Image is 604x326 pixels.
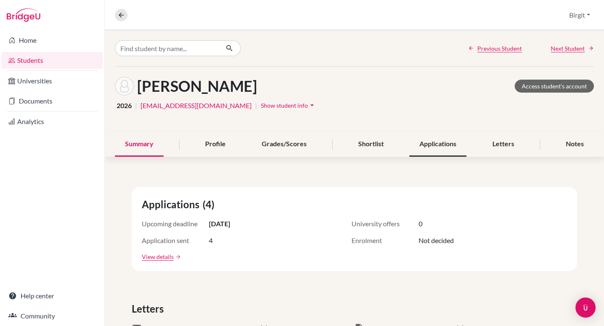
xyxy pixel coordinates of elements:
span: Show student info [261,102,308,109]
i: arrow_drop_down [308,101,316,109]
button: Show student infoarrow_drop_down [260,99,317,112]
span: | [255,101,257,111]
span: (4) [203,197,218,212]
span: 4 [209,235,213,246]
input: Find student by name... [115,40,219,56]
span: Next Student [551,44,585,53]
a: Next Student [551,44,594,53]
a: Community [2,308,103,324]
div: Summary [115,132,164,157]
div: Letters [482,132,524,157]
img: Ishaan Patel's avatar [115,77,134,96]
a: View details [142,252,174,261]
div: Applications [409,132,466,157]
a: Students [2,52,103,69]
a: arrow_forward [174,254,181,260]
a: Access student's account [515,80,594,93]
span: Enrolment [351,235,419,246]
a: Universities [2,72,103,89]
div: Grades/Scores [252,132,317,157]
span: Previous Student [477,44,522,53]
span: 2026 [117,101,132,111]
a: Analytics [2,113,103,130]
span: Not decided [419,235,454,246]
div: Notes [556,132,594,157]
span: [DATE] [209,219,230,229]
a: Documents [2,93,103,109]
span: Upcoming deadline [142,219,209,229]
button: Birgit [565,7,594,23]
span: University offers [351,219,419,229]
span: 0 [419,219,422,229]
div: Profile [195,132,236,157]
div: Open Intercom Messenger [575,298,596,318]
a: Home [2,32,103,49]
a: [EMAIL_ADDRESS][DOMAIN_NAME] [141,101,252,111]
span: Application sent [142,235,209,246]
div: Shortlist [348,132,394,157]
h1: [PERSON_NAME] [137,77,257,95]
span: Applications [142,197,203,212]
span: Letters [132,301,167,316]
img: Bridge-U [7,8,40,22]
a: Previous Student [468,44,522,53]
span: | [135,101,137,111]
a: Help center [2,287,103,304]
